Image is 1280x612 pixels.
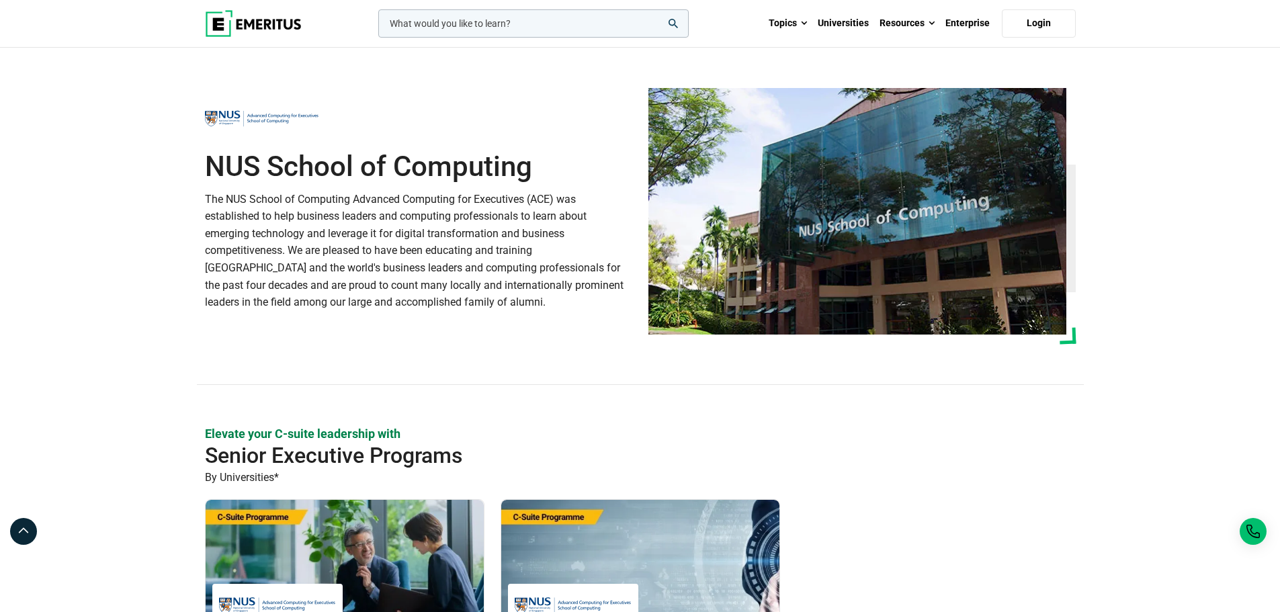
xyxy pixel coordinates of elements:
input: woocommerce-product-search-field-0 [378,9,689,38]
p: The NUS School of Computing Advanced Computing for Executives (ACE) was established to help busin... [205,191,632,311]
p: By Universities* [205,469,1076,486]
a: Login [1002,9,1076,38]
p: Elevate your C-suite leadership with [205,425,1076,442]
h2: Senior Executive Programs [205,442,988,469]
h1: NUS School of Computing [205,150,632,183]
img: NUS School of Computing [205,104,319,134]
img: NUS School of Computing [648,88,1066,335]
